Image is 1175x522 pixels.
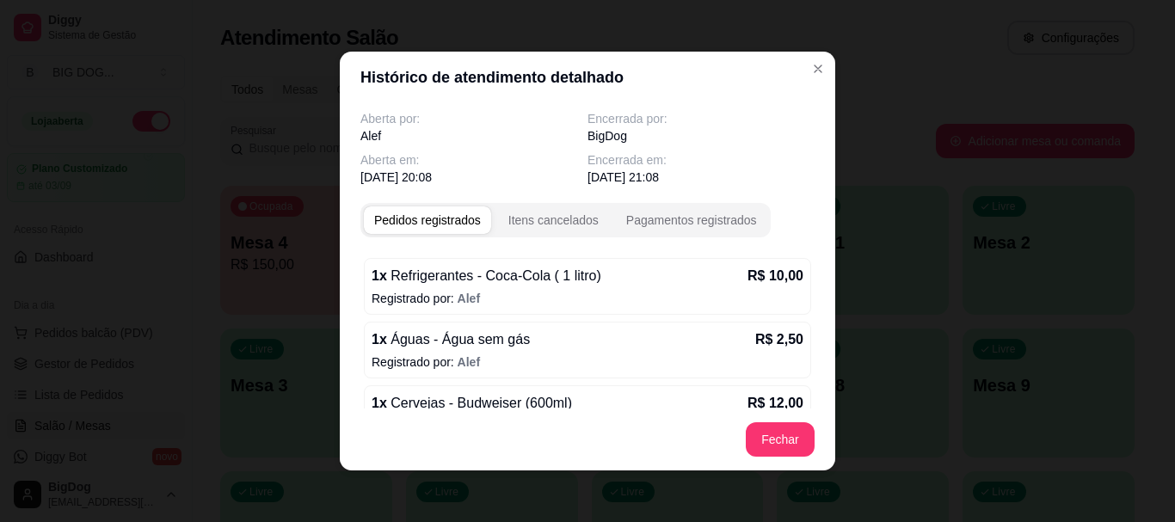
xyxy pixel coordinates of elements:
p: 1 x [372,329,530,350]
div: Itens cancelados [508,212,599,229]
p: R$ 2,50 [755,329,803,350]
span: Alef [458,292,480,305]
p: Registrado por: [372,353,803,371]
span: Refrigerantes - Coca-Cola ( 1 litro) [387,268,601,283]
p: 1 x [372,393,572,414]
p: [DATE] 20:08 [360,169,587,186]
p: R$ 12,00 [747,393,803,414]
p: Encerrada em: [587,151,815,169]
p: R$ 10,00 [747,266,803,286]
p: Alef [360,127,587,144]
span: Alef [458,355,480,369]
span: Águas - Água sem gás [387,332,530,347]
p: Registrado por: [372,290,803,307]
p: Aberta por: [360,110,587,127]
p: Aberta em: [360,151,587,169]
header: Histórico de atendimento detalhado [340,52,835,103]
p: [DATE] 21:08 [587,169,815,186]
p: 1 x [372,266,601,286]
div: Pedidos registrados [374,212,481,229]
button: Fechar [746,422,815,457]
p: Encerrada por: [587,110,815,127]
p: BigDog [587,127,815,144]
span: Cervejas - Budweiser (600ml) [387,396,572,410]
div: Pagamentos registrados [626,212,757,229]
button: Close [804,55,832,83]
